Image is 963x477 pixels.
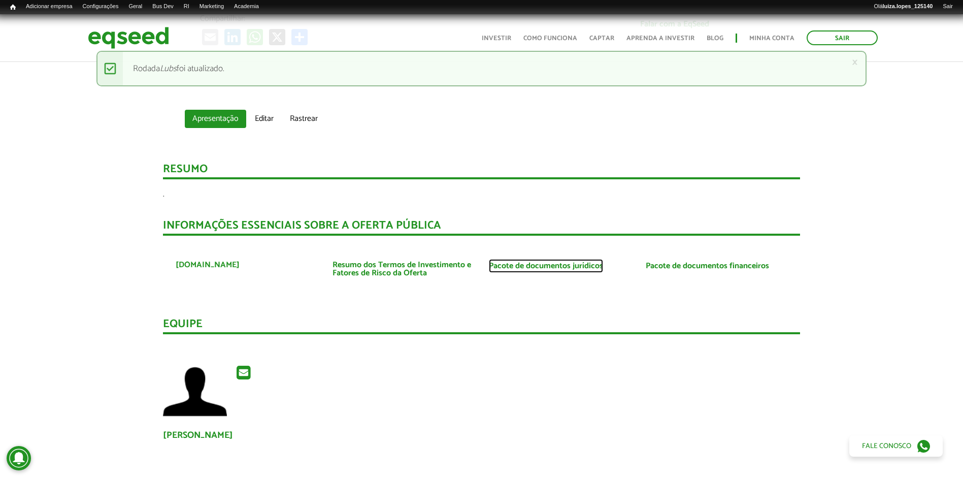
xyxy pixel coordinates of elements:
[523,35,577,42] a: Como funciona
[163,319,800,334] div: Equipe
[869,3,938,11] a: Oláluiza.lopes_125140
[88,24,169,51] img: EqSeed
[163,431,233,440] a: [PERSON_NAME]
[160,61,177,76] em: Lubs
[589,35,614,42] a: Captar
[179,3,194,11] a: RI
[482,35,511,42] a: Investir
[333,261,474,277] a: Resumo dos Termos de Investimento e Fatores de Risco da Oferta
[163,360,227,424] img: Foto de Gentil Nascimento
[938,3,958,11] a: Sair
[229,3,264,11] a: Academia
[123,3,147,11] a: Geral
[489,262,603,270] a: Pacote de documentos jurídicos
[185,110,246,128] a: Apresentação
[626,35,694,42] a: Aprenda a investir
[163,164,800,179] div: Resumo
[176,261,240,269] a: [DOMAIN_NAME]
[749,35,794,42] a: Minha conta
[21,3,78,11] a: Adicionar empresa
[852,57,858,68] a: ×
[194,3,229,11] a: Marketing
[807,30,878,45] a: Sair
[163,360,227,424] a: Ver perfil do usuário.
[247,110,281,128] a: Editar
[163,189,800,199] p: .
[163,220,800,236] div: INFORMAÇÕES ESSENCIAIS SOBRE A OFERTA PÚBLICA
[707,35,723,42] a: Blog
[78,3,124,11] a: Configurações
[10,4,16,11] span: Início
[147,3,179,11] a: Bus Dev
[282,110,325,128] a: Rastrear
[883,3,933,9] strong: luiza.lopes_125140
[96,51,867,86] div: Rodada foi atualizado.
[5,3,21,12] a: Início
[646,262,769,270] a: Pacote de documentos financeiros
[849,435,943,457] a: Fale conosco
